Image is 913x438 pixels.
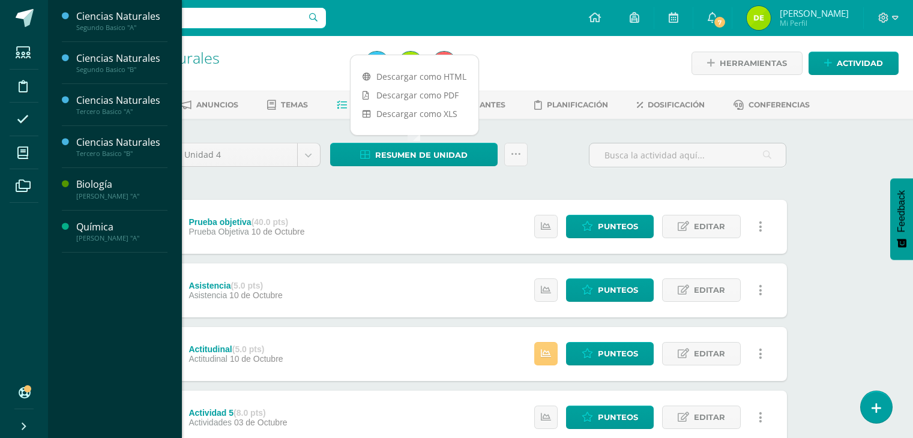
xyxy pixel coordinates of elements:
[230,354,283,364] span: 10 de Octubre
[188,408,287,418] div: Actividad 5
[566,406,654,429] a: Punteos
[175,143,320,166] a: Unidad 4
[896,190,907,232] span: Feedback
[180,95,238,115] a: Anuncios
[598,215,638,238] span: Punteos
[76,220,167,234] div: Química
[76,234,167,242] div: [PERSON_NAME] "A"
[330,143,498,166] a: Resumen de unidad
[747,6,771,30] img: 29c298bc4911098bb12dddd104e14123.png
[780,18,849,28] span: Mi Perfil
[351,104,478,123] a: Descargar como XLS
[196,100,238,109] span: Anuncios
[76,52,167,65] div: Ciencias Naturales
[76,136,167,158] a: Ciencias NaturalesTercero Basico "B"
[267,95,308,115] a: Temas
[252,227,305,236] span: 10 de Octubre
[648,100,705,109] span: Dosificación
[692,52,803,75] a: Herramientas
[188,227,249,236] span: Prueba Objetiva
[780,7,849,19] span: [PERSON_NAME]
[720,52,787,74] span: Herramientas
[534,95,608,115] a: Planificación
[94,49,351,66] h1: Ciencias Naturales
[188,344,283,354] div: Actitudinal
[56,8,326,28] input: Busca un usuario...
[365,52,389,76] img: 258196113818b181416f1cb94741daed.png
[890,178,913,260] button: Feedback - Mostrar encuesta
[337,95,405,115] a: Actividades
[76,10,167,23] div: Ciencias Naturales
[566,342,654,365] a: Punteos
[598,343,638,365] span: Punteos
[566,278,654,302] a: Punteos
[234,418,288,427] span: 03 de Octubre
[76,94,167,107] div: Ciencias Naturales
[837,52,883,74] span: Actividad
[713,16,726,29] span: 7
[76,94,167,116] a: Ciencias NaturalesTercero Basico "A"
[637,95,705,115] a: Dosificación
[809,52,899,75] a: Actividad
[229,290,283,300] span: 10 de Octubre
[184,143,288,166] span: Unidad 4
[734,95,810,115] a: Conferencias
[76,220,167,242] a: Química[PERSON_NAME] "A"
[694,279,725,301] span: Editar
[589,143,786,167] input: Busca la actividad aquí...
[232,344,265,354] strong: (5.0 pts)
[188,354,227,364] span: Actitudinal
[351,86,478,104] a: Descargar como PDF
[351,67,478,86] a: Descargar como HTML
[231,281,263,290] strong: (5.0 pts)
[188,418,232,427] span: Actividades
[547,100,608,109] span: Planificación
[76,107,167,116] div: Tercero Basico "A"
[694,406,725,428] span: Editar
[188,290,227,300] span: Asistencia
[76,178,167,191] div: Biología
[188,281,282,290] div: Asistencia
[76,52,167,74] a: Ciencias NaturalesSegundo Basico "B"
[598,279,638,301] span: Punteos
[694,343,725,365] span: Editar
[749,100,810,109] span: Conferencias
[76,136,167,149] div: Ciencias Naturales
[432,52,456,76] img: 0183f867e09162c76e2065f19ee79ccf.png
[252,217,288,227] strong: (40.0 pts)
[188,217,304,227] div: Prueba objetiva
[566,215,654,238] a: Punteos
[598,406,638,428] span: Punteos
[281,100,308,109] span: Temas
[76,10,167,32] a: Ciencias NaturalesSegundo Basico "A"
[76,192,167,200] div: [PERSON_NAME] "A"
[76,178,167,200] a: Biología[PERSON_NAME] "A"
[375,144,468,166] span: Resumen de unidad
[399,52,423,76] img: 29c298bc4911098bb12dddd104e14123.png
[76,149,167,158] div: Tercero Basico "B"
[76,23,167,32] div: Segundo Basico "A"
[76,65,167,74] div: Segundo Basico "B"
[94,66,351,77] div: Tercero Basico 'B'
[234,408,266,418] strong: (8.0 pts)
[694,215,725,238] span: Editar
